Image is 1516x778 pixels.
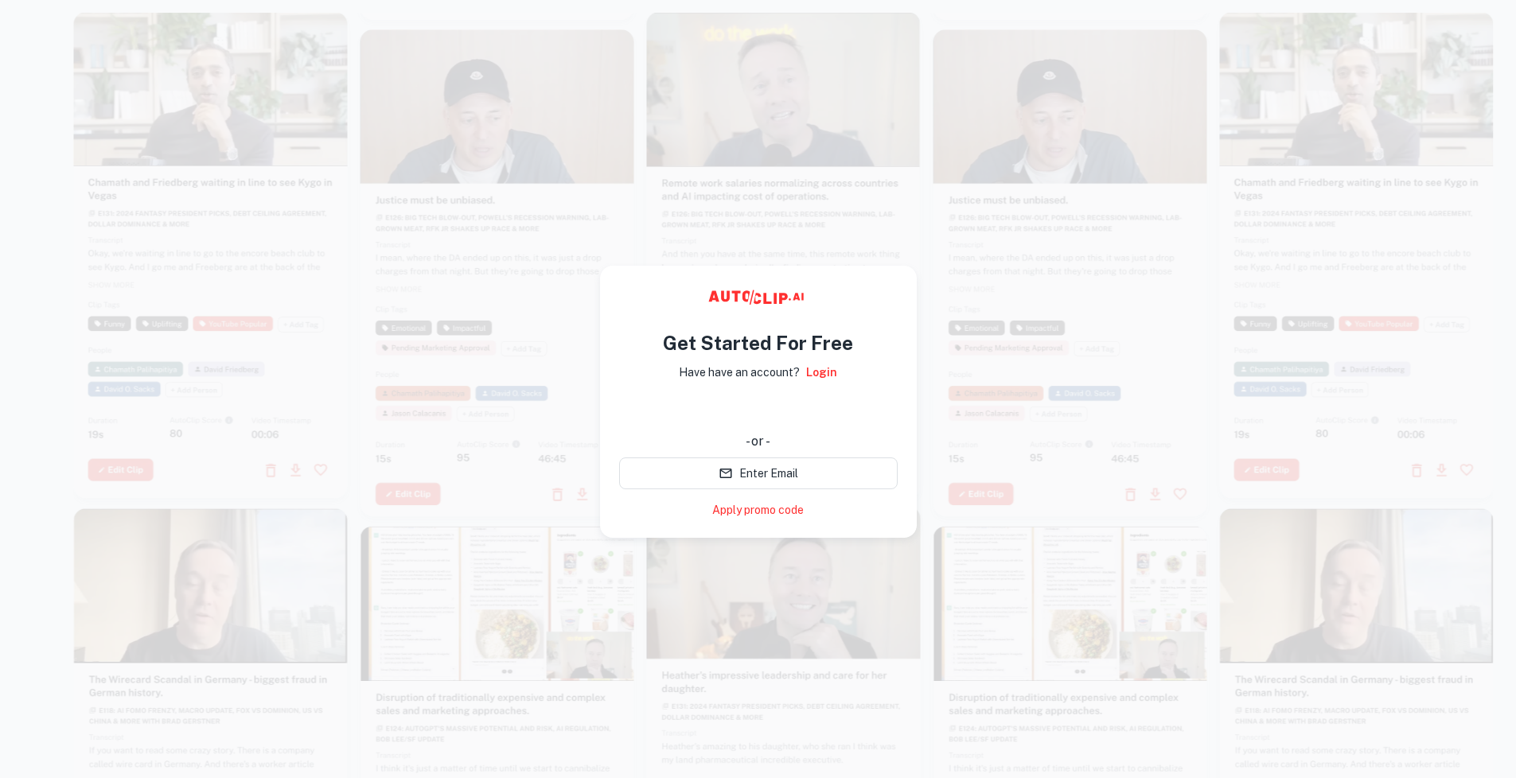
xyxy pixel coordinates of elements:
a: Apply promo code [712,502,804,519]
button: Enter Email [619,457,898,489]
a: Login [806,364,837,381]
div: - or - [619,432,898,451]
h4: Get Started For Free [663,329,853,357]
p: Have have an account? [679,364,800,381]
iframe: Sign in with Google Button [611,392,906,427]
